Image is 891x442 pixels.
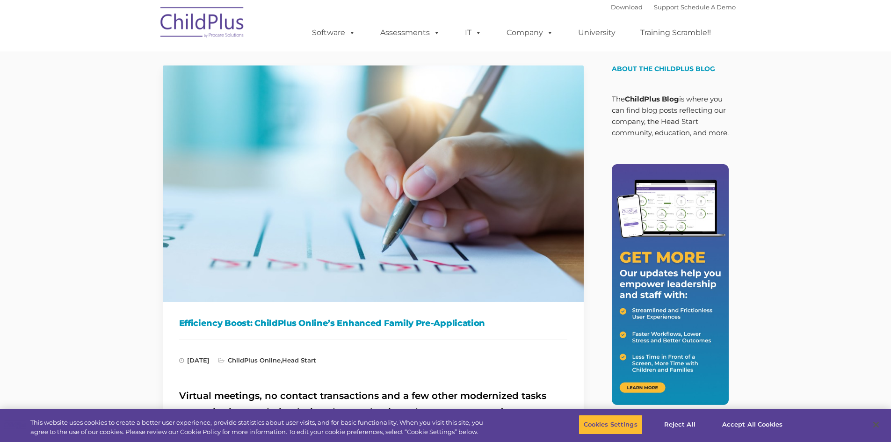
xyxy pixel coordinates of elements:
[654,3,679,11] a: Support
[282,356,316,364] a: Head Start
[179,316,567,330] h1: Efficiency Boost: ChildPlus Online’s Enhanced Family Pre-Application
[569,23,625,42] a: University
[497,23,563,42] a: Company
[717,415,788,435] button: Accept All Cookies
[156,0,249,47] img: ChildPlus by Procare Solutions
[611,3,643,11] a: Download
[612,94,729,138] p: The is where you can find blog posts reflecting our company, the Head Start community, education,...
[612,164,729,405] img: Get More - Our updates help you empower leadership and staff.
[179,356,210,364] span: [DATE]
[303,23,365,42] a: Software
[579,415,643,435] button: Cookies Settings
[681,3,736,11] a: Schedule A Demo
[631,23,720,42] a: Training Scramble!!
[612,65,715,73] span: About the ChildPlus Blog
[625,94,679,103] strong: ChildPlus Blog
[218,356,316,364] span: ,
[651,415,709,435] button: Reject All
[456,23,491,42] a: IT
[30,418,490,436] div: This website uses cookies to create a better user experience, provide statistics about user visit...
[163,65,584,302] img: Efficiency Boost: ChildPlus Online's Enhanced Family Pre-Application Process - Streamlining Appli...
[611,3,736,11] font: |
[228,356,281,364] a: ChildPlus Online
[371,23,449,42] a: Assessments
[866,414,886,435] button: Close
